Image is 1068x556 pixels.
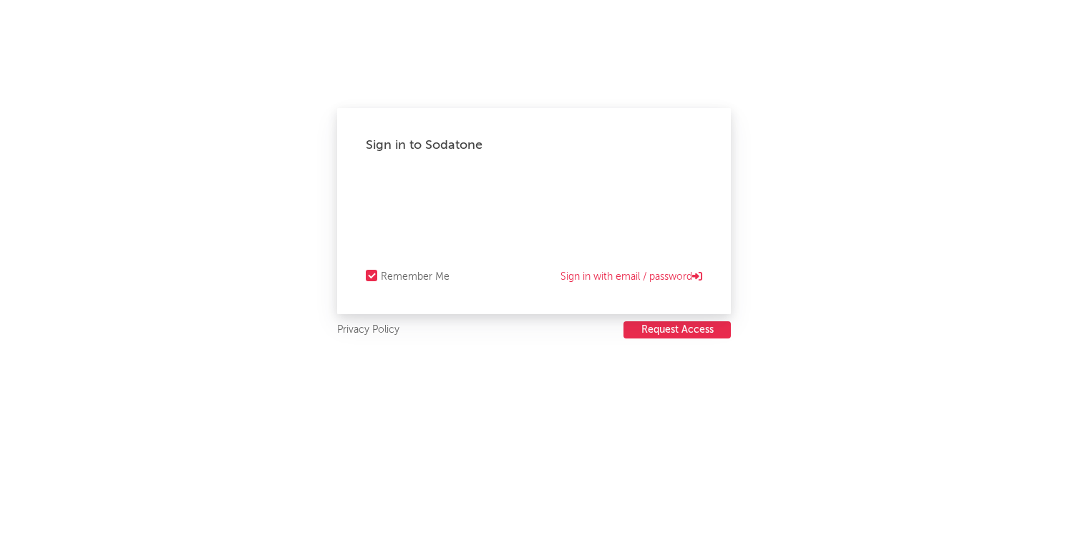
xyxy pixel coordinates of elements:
div: Remember Me [381,268,450,286]
a: Privacy Policy [337,321,399,339]
a: Sign in with email / password [560,268,702,286]
div: Sign in to Sodatone [366,137,702,154]
button: Request Access [623,321,731,338]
